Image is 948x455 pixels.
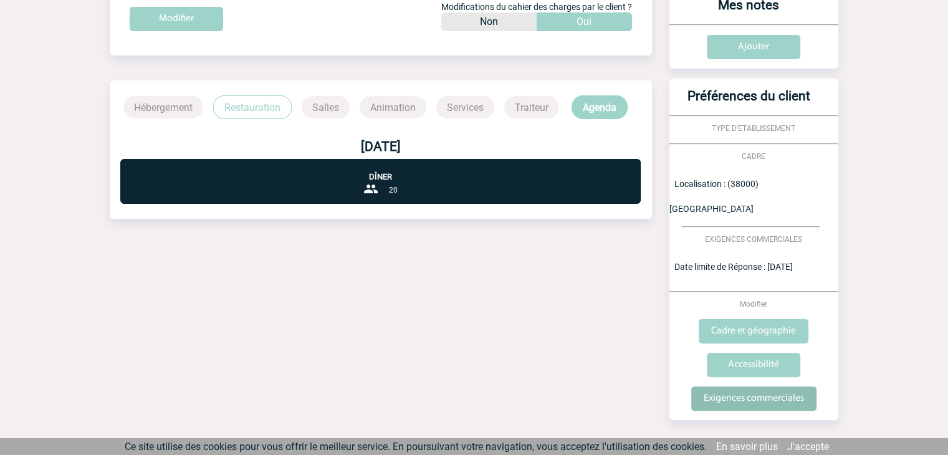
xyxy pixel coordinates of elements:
input: Exigences commerciales [691,386,816,411]
input: Modifier [130,7,223,31]
span: Date limite de Réponse : [DATE] [674,262,793,272]
span: Modifications du cahier des charges par le client ? [441,2,632,12]
span: Modifier [740,300,767,309]
p: Animation [360,96,426,118]
p: Non [480,12,498,31]
span: Ce site utilise des cookies pour vous offrir le meilleur service. En poursuivant votre navigation... [125,441,707,453]
a: En savoir plus [716,441,778,453]
b: [DATE] [361,139,401,154]
span: EXIGENCES COMMERCIALES [705,235,802,244]
span: TYPE D'ETABLISSEMENT [712,124,795,133]
p: Traiteur [504,96,559,118]
p: Oui [577,12,591,31]
input: Accessibilité [707,353,800,377]
span: CADRE [742,152,765,161]
span: 20 [388,186,397,194]
a: J'accepte [787,441,829,453]
p: Hébergement [123,96,203,118]
input: Ajouter [707,35,800,59]
img: group-24-px-b.png [363,181,378,196]
span: Localisation : (38000) [GEOGRAPHIC_DATA] [669,179,759,214]
h3: Préférences du client [674,89,823,115]
p: Services [436,96,494,118]
input: Cadre et géographie [699,319,808,343]
p: Agenda [572,95,628,119]
p: Salles [302,96,350,118]
p: Dîner [120,159,641,181]
p: Restauration [213,95,292,119]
